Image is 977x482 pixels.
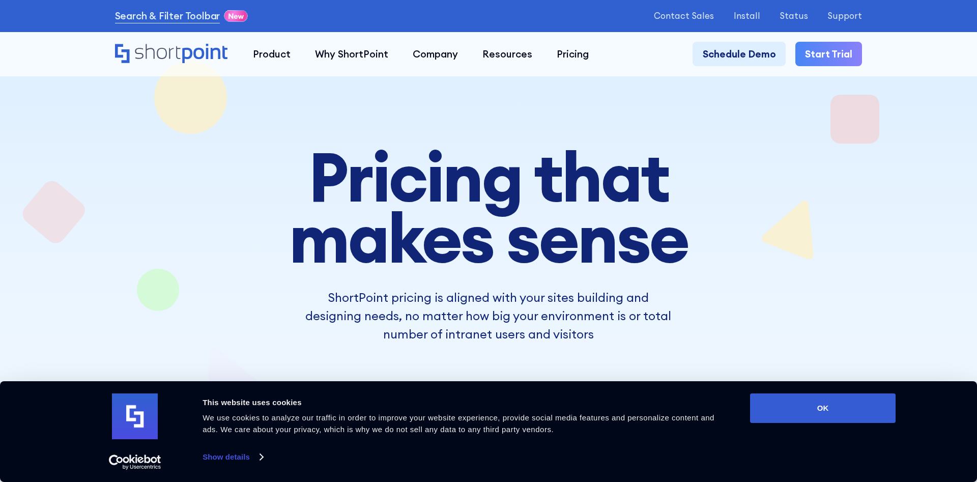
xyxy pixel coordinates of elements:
[305,288,672,343] p: ShortPoint pricing is aligned with your sites building and designing needs, no matter how big you...
[115,9,220,23] a: Search & Filter Toolbar
[214,147,763,268] h1: Pricing that makes sense
[470,42,544,66] a: Resources
[544,42,601,66] a: Pricing
[557,47,589,62] div: Pricing
[654,11,714,21] a: Contact Sales
[303,42,400,66] a: Why ShortPoint
[482,47,532,62] div: Resources
[253,47,291,62] div: Product
[112,393,158,439] img: logo
[241,42,303,66] a: Product
[734,11,760,21] a: Install
[413,47,458,62] div: Company
[795,42,862,66] a: Start Trial
[750,393,896,423] button: OK
[400,42,470,66] a: Company
[203,396,727,409] div: This website uses cookies
[780,11,808,21] a: Status
[115,44,228,65] a: Home
[693,42,785,66] a: Schedule Demo
[203,449,263,465] a: Show details
[91,455,180,470] a: Usercentrics Cookiebot - opens in a new window
[315,47,388,62] div: Why ShortPoint
[203,413,714,434] span: We use cookies to analyze our traffic in order to improve your website experience, provide social...
[827,11,862,21] a: Support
